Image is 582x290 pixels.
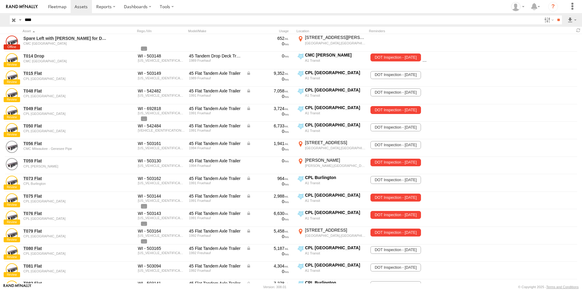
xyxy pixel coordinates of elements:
[23,164,107,168] div: undefined
[138,234,185,237] div: 1H2P04521NW026201
[189,88,242,94] div: 45 Flat Tandem Axle Trailer
[246,269,289,274] div: 0
[23,269,107,273] div: undefined
[23,199,107,203] div: undefined
[138,211,185,216] div: WI - 503143
[370,71,421,79] span: DOT Inspection - 08/31/2026
[305,192,366,198] div: CPL [GEOGRAPHIC_DATA]
[141,47,147,51] span: View Asset Details to show all tags
[189,106,242,111] div: 45 Flat Tandem Axle Trailer
[246,216,289,222] div: 0
[23,147,107,150] div: undefined
[370,211,421,219] span: DOT Inspection - 04/01/2025
[23,129,107,133] div: undefined
[296,70,366,86] label: Click to View Current Location
[370,281,421,289] span: DOT Inspection - 05/31/2026
[370,123,421,131] span: DOT Inspection - 02/28/2026
[6,53,18,65] a: View Asset Details
[189,251,242,255] div: 1992 Freuhauf
[138,228,185,234] div: WI - 503164
[189,246,242,251] div: 45 Flat Tandem Axle Trailer
[23,42,107,45] div: undefined
[141,204,147,208] span: View Asset Details to show all tags
[246,111,289,117] div: 0
[3,284,31,290] a: Visit our Website
[23,94,107,98] div: undefined
[305,245,366,250] div: CPL [GEOGRAPHIC_DATA]
[246,176,289,181] div: Data from Vehicle CANbus
[6,123,18,135] a: View Asset Details
[189,199,242,202] div: 1991 Fruehauf
[305,41,366,45] div: [GEOGRAPHIC_DATA],[GEOGRAPHIC_DATA]
[189,181,242,185] div: 1991 Fruehauf
[141,222,147,226] span: View Asset Details to show all tags
[305,140,366,145] div: [STREET_ADDRESS]
[305,35,366,40] div: [STREET_ADDRESS][PERSON_NAME]
[138,281,185,286] div: WI - 503141
[246,234,289,239] div: 0
[23,88,107,94] a: T048 Flat
[189,216,242,220] div: 1991 Fruehauf
[246,281,289,286] div: Data from Vehicle CANbus
[189,164,242,167] div: 1994 Fruehauf
[296,87,366,104] label: Click to View Current Location
[188,29,243,33] div: Model/Make
[369,29,466,33] div: Reminders
[305,76,366,80] div: A1 Transit
[6,246,18,258] a: View Asset Details
[138,193,185,199] div: WI - 503144
[305,146,366,150] div: [GEOGRAPHIC_DATA],[GEOGRAPHIC_DATA]
[509,2,527,11] div: Jay Hammerstrom
[23,211,107,216] a: T076 Flat
[246,129,289,134] div: 0
[6,211,18,223] a: View Asset Details
[138,158,185,164] div: WI - 503130
[6,5,38,9] img: rand-logo.svg
[296,192,366,209] label: Click to View Current Location
[23,263,107,269] a: T081 Flat
[305,93,366,98] div: A1 Transit
[6,141,18,153] a: View Asset Details
[189,146,242,150] div: 1994 Fruehauf
[189,71,242,76] div: 45 Flat Tandem Axle Trailer
[296,245,366,261] label: Click to View Current Location
[246,146,289,152] div: 0
[6,176,18,188] a: View Asset Details
[370,176,421,184] span: DOT Inspection - 05/31/2026
[138,246,185,251] div: WI - 503165
[305,227,366,233] div: [STREET_ADDRESS]
[370,141,421,149] span: DOT Inspection - 11/30/2025
[6,71,18,83] a: View Asset Details
[245,29,294,33] div: Usage
[296,29,366,33] div: Location
[305,262,366,268] div: CPL [GEOGRAPHIC_DATA]
[370,106,421,114] span: DOT Inspection - 04/01/2025
[138,111,185,115] div: 1H2P04521MW003404
[23,281,107,286] a: T082 Flat
[305,280,366,285] div: CPL Burlington
[23,158,107,164] a: T059 Flat
[23,217,107,220] div: undefined
[575,27,582,33] span: Refresh
[296,262,366,279] label: Click to View Current Location
[518,285,579,289] div: © Copyright 2025 -
[23,106,107,111] a: T049 Flat
[370,159,421,167] span: DOT Inspection - 04/01/2025
[138,76,185,80] div: 1H5P04525KM041102
[246,211,289,216] div: Data from Vehicle CANbus
[138,106,185,111] div: WI - 692818
[422,54,473,61] span: DOT Inspection - 06/01/2025
[246,246,289,251] div: Data from Vehicle CANbus
[23,36,107,41] a: Spare Left with [PERSON_NAME] for Drop Deck
[296,52,366,69] label: Click to View Current Location
[246,88,289,94] div: Data from Vehicle CANbus
[246,123,289,129] div: Data from Vehicle CANbus
[546,285,579,289] a: Terms and Conditions
[296,122,366,139] label: Click to View Current Location
[189,176,242,181] div: 45 Flat Tandem Axle Trailer
[567,16,577,24] label: Export results as...
[23,193,107,199] a: T075 Flat
[305,58,366,63] div: A1 Transit
[305,87,366,93] div: CPL [GEOGRAPHIC_DATA]
[189,53,242,59] div: 45 Tandem Drop Deck Trailer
